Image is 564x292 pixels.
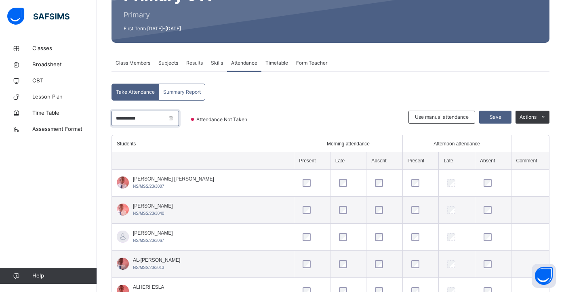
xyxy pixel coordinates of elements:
[32,77,97,85] span: CBT
[32,272,97,280] span: Help
[330,152,366,170] th: Late
[32,109,97,117] span: Time Table
[327,140,370,147] span: Morning attendance
[158,59,178,67] span: Subjects
[415,113,469,121] span: Use manual attendance
[32,61,97,69] span: Broadsheet
[520,113,537,121] span: Actions
[133,238,164,243] span: NS/MSS/23/3067
[32,44,97,53] span: Classes
[133,229,173,237] span: [PERSON_NAME]
[265,59,288,67] span: Timetable
[133,284,164,291] span: ALHERI ESLA
[475,152,511,170] th: Absent
[402,152,439,170] th: Present
[7,8,69,25] img: safsims
[439,152,475,170] th: Late
[485,113,505,121] span: Save
[116,88,155,96] span: Take Attendance
[133,184,164,189] span: NS/MSS/23/3007
[133,256,180,264] span: AL-[PERSON_NAME]
[133,175,214,183] span: [PERSON_NAME] [PERSON_NAME]
[511,152,549,170] th: Comment
[32,125,97,133] span: Assessment Format
[211,59,223,67] span: Skills
[116,59,150,67] span: Class Members
[434,140,480,147] span: Afternoon attendance
[163,88,201,96] span: Summary Report
[133,265,164,270] span: NS/MSS/23/3013
[186,59,203,67] span: Results
[133,202,173,210] span: [PERSON_NAME]
[133,211,164,216] span: NS/MSS/23/3040
[196,116,250,123] span: Attendance Not Taken
[296,59,327,67] span: Form Teacher
[366,152,403,170] th: Absent
[112,135,294,152] th: Students
[532,264,556,288] button: Open asap
[231,59,257,67] span: Attendance
[32,93,97,101] span: Lesson Plan
[294,152,330,170] th: Present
